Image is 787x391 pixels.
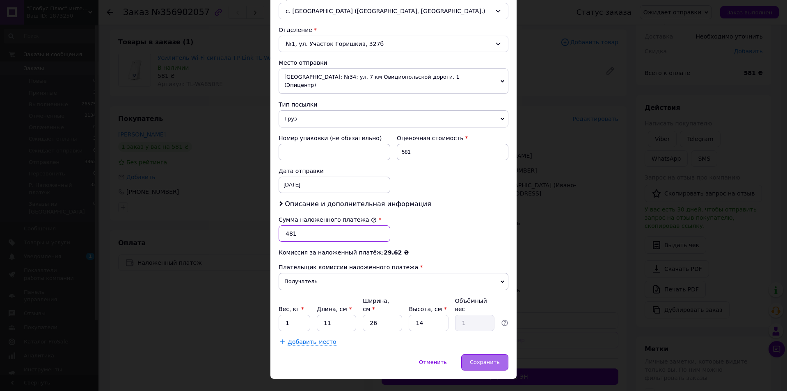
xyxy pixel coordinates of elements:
label: Сумма наложенного платежа [279,216,377,223]
div: с. [GEOGRAPHIC_DATA] ([GEOGRAPHIC_DATA], [GEOGRAPHIC_DATA].) [279,3,508,19]
div: Отделение [279,26,508,34]
div: №1, ул. Участок Горишкив, 327б [279,36,508,52]
label: Длина, см [317,306,352,312]
span: Получатель [279,273,508,290]
span: Добавить место [288,339,336,346]
div: Объёмный вес [455,297,494,313]
div: Дата отправки [279,167,390,175]
div: Оценочная стоимость [397,134,508,142]
span: Отменить [419,359,447,365]
span: Сохранить [470,359,500,365]
label: Ширина, см [363,298,389,312]
label: Вес, кг [279,306,304,312]
label: Высота, см [409,306,446,312]
span: Описание и дополнительная информация [285,200,431,208]
span: Тип посылки [279,101,317,108]
span: Груз [279,110,508,127]
span: [GEOGRAPHIC_DATA]: №34: ул. 7 км Овидиопольской дороги, 1 (Эпицентр) [279,68,508,94]
span: Место отправки [279,59,327,66]
div: Номер упаковки (не обязательно) [279,134,390,142]
span: 29.62 ₴ [384,249,409,256]
div: Комиссия за наложенный платёж: [279,248,508,257]
span: Плательщик комиссии наложенного платежа [279,264,418,271]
